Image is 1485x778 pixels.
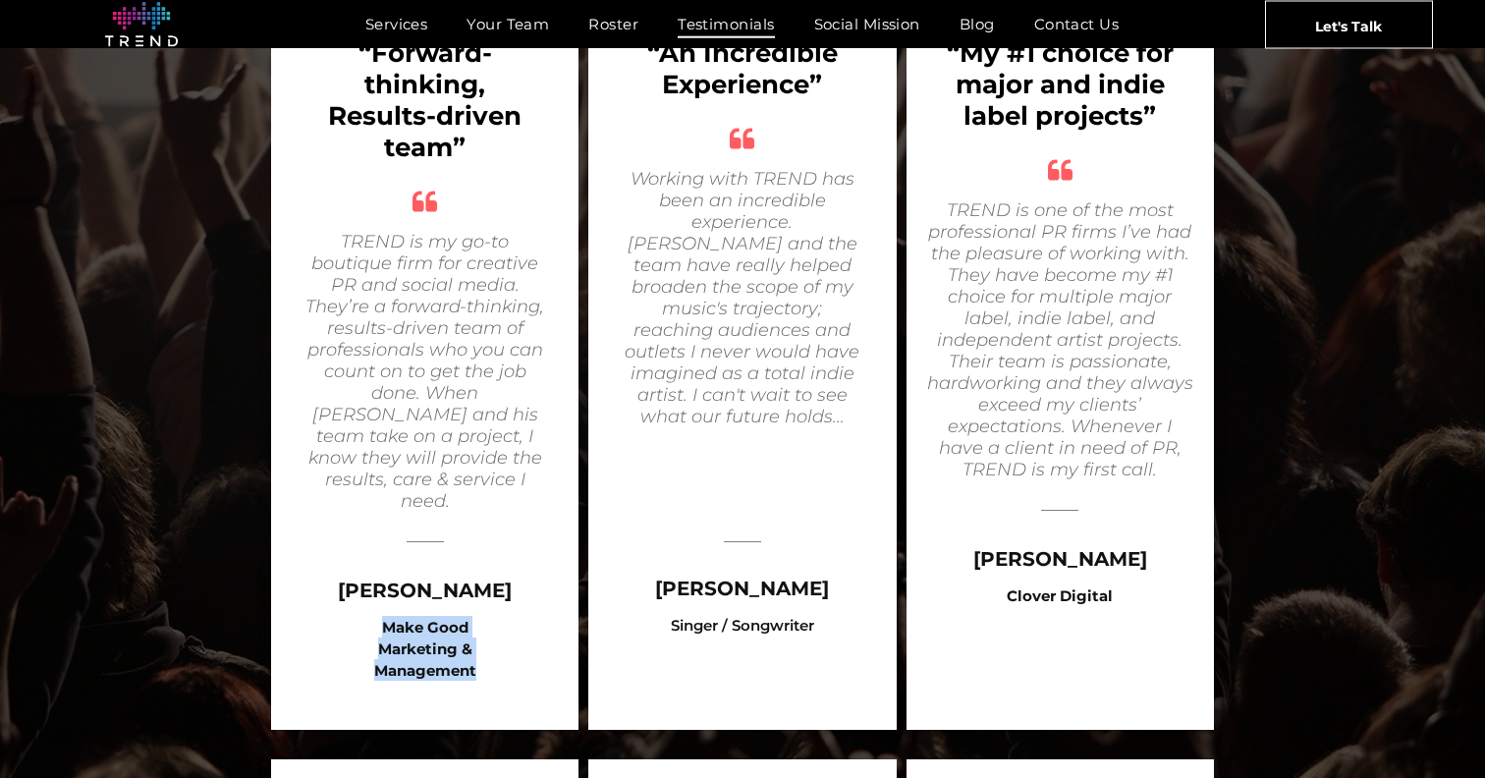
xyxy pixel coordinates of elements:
[927,199,1193,480] span: TREND is one of the most professional PR firms I’ve had the pleasure of working with. They have b...
[795,10,940,38] a: Social Mission
[328,37,522,163] b: “Forward-thinking, Results-driven team”
[1315,1,1382,50] span: Let's Talk
[625,168,859,427] i: Working with TREND has been an incredible experience. [PERSON_NAME] and the team have really help...
[655,577,829,600] span: [PERSON_NAME]
[1131,550,1485,778] iframe: Chat Widget
[346,10,448,38] a: Services
[658,10,794,38] a: Testimonials
[1007,586,1113,605] b: Clover Digital
[940,10,1015,38] a: Blog
[105,2,178,47] img: logo
[305,231,544,512] i: TREND is my go-to boutique firm for creative PR and social media. They’re a forward-thinking, res...
[647,37,838,100] b: “An Incredible Experience”
[374,618,476,680] b: Make Good Marketing & Management
[1015,10,1139,38] a: Contact Us
[947,37,1174,132] b: “My #1 choice for major and indie label projects”
[671,616,814,635] span: Singer / Songwriter
[447,10,569,38] a: Your Team
[569,10,658,38] a: Roster
[973,547,1147,571] span: [PERSON_NAME]
[338,579,512,602] span: [PERSON_NAME]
